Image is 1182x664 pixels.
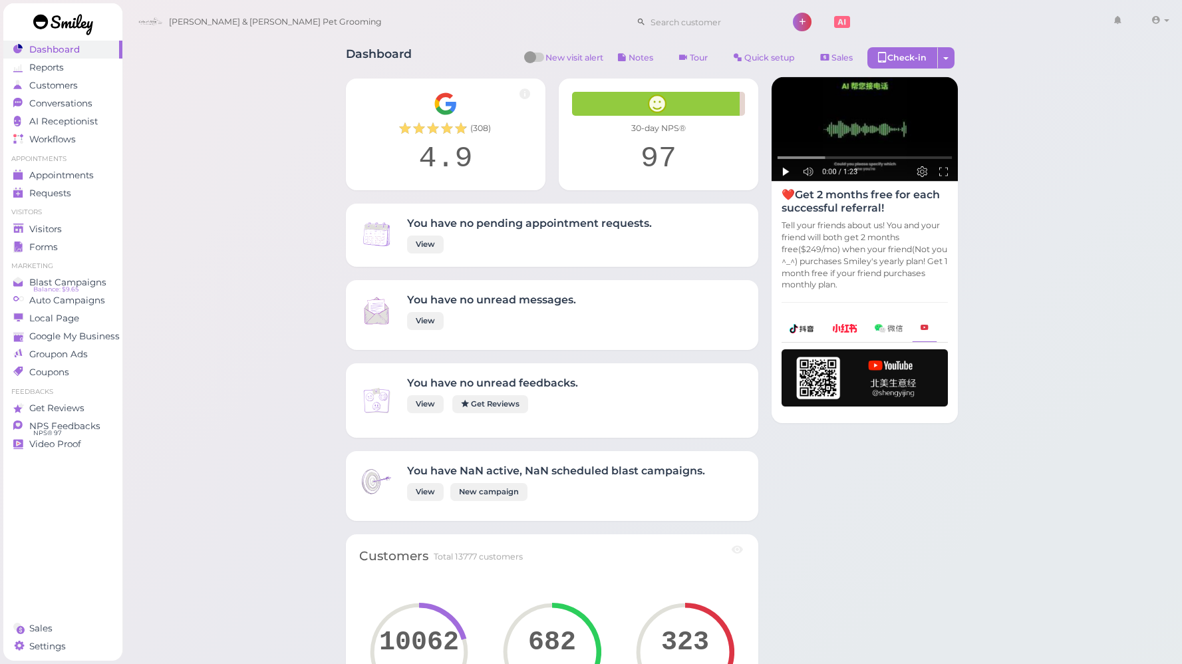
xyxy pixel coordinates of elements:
[29,80,78,91] span: Customers
[29,98,92,109] span: Conversations
[646,11,775,33] input: Search customer
[3,238,122,256] a: Forms
[3,363,122,381] a: Coupons
[607,47,665,69] button: Notes
[29,623,53,634] span: Sales
[29,420,100,432] span: NPS Feedbacks
[407,236,444,253] a: View
[346,47,412,72] h1: Dashboard
[3,208,122,217] li: Visitors
[3,327,122,345] a: Google My Business
[33,284,78,295] span: Balance: $9.65
[29,349,88,360] span: Groupon Ads
[359,548,428,566] div: Customers
[831,53,853,63] span: Sales
[3,273,122,291] a: Blast Campaigns Balance: $9.65
[407,464,705,477] h4: You have NaN active, NaN scheduled blast campaigns.
[29,224,62,235] span: Visitors
[407,312,444,330] a: View
[33,428,62,438] span: NPS® 97
[407,377,578,389] h4: You have no unread feedbacks.
[810,47,864,69] a: Sales
[29,331,120,342] span: Google My Business
[359,464,394,499] img: Inbox
[29,62,64,73] span: Reports
[407,293,576,306] h4: You have no unread messages.
[722,47,806,69] a: Quick setup
[782,220,948,291] p: Tell your friends about us! You and your friend will both get 2 months free($249/mo) when your fr...
[875,324,903,333] img: wechat-a99521bb4f7854bbf8f190d1356e2cdb.png
[572,141,745,177] div: 97
[29,295,105,306] span: Auto Campaigns
[359,383,394,418] img: Inbox
[407,395,444,413] a: View
[29,44,80,55] span: Dashboard
[3,309,122,327] a: Local Page
[3,399,122,417] a: Get Reviews
[407,483,444,501] a: View
[359,141,532,177] div: 4.9
[29,403,84,414] span: Get Reviews
[3,59,122,77] a: Reports
[29,438,81,450] span: Video Proof
[3,130,122,148] a: Workflows
[434,551,523,563] div: Total 13777 customers
[434,92,458,116] img: Google__G__Logo-edd0e34f60d7ca4a2f4ece79cff21ae3.svg
[3,184,122,202] a: Requests
[668,47,719,69] a: Tour
[782,188,948,214] h4: ❤️Get 2 months free for each successful referral!
[545,52,603,72] span: New visit alert
[3,94,122,112] a: Conversations
[3,291,122,309] a: Auto Campaigns
[29,134,76,145] span: Workflows
[3,345,122,363] a: Groupon Ads
[29,277,106,288] span: Blast Campaigns
[3,637,122,655] a: Settings
[359,217,394,251] img: Inbox
[3,154,122,164] li: Appointments
[790,324,815,333] img: douyin-2727e60b7b0d5d1bbe969c21619e8014.png
[3,619,122,637] a: Sales
[3,220,122,238] a: Visitors
[3,261,122,271] li: Marketing
[3,387,122,397] li: Feedbacks
[470,122,491,134] span: ( 308 )
[29,641,66,652] span: Settings
[29,367,69,378] span: Coupons
[3,41,122,59] a: Dashboard
[452,395,528,413] a: Get Reviews
[782,349,948,407] img: youtube-h-92280983ece59b2848f85fc261e8ffad.png
[3,435,122,453] a: Video Proof
[832,324,857,333] img: xhs-786d23addd57f6a2be217d5a65f4ab6b.png
[3,166,122,184] a: Appointments
[29,170,94,181] span: Appointments
[3,417,122,435] a: NPS Feedbacks NPS® 97
[29,116,98,127] span: AI Receptionist
[3,112,122,130] a: AI Receptionist
[29,242,58,253] span: Forms
[407,217,652,230] h4: You have no pending appointment requests.
[867,47,938,69] div: Check-in
[29,313,79,324] span: Local Page
[169,3,382,41] span: [PERSON_NAME] & [PERSON_NAME] Pet Grooming
[29,188,71,199] span: Requests
[572,122,745,134] div: 30-day NPS®
[3,77,122,94] a: Customers
[450,483,527,501] a: New campaign
[772,77,958,182] img: AI receptionist
[359,293,394,328] img: Inbox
